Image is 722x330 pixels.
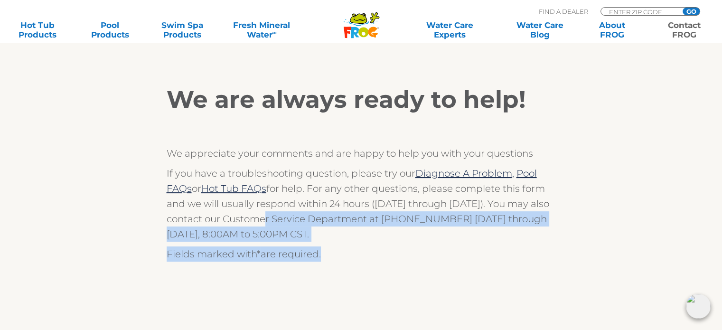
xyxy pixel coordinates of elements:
[167,85,556,114] h2: We are always ready to help!
[272,29,276,36] sup: ∞
[539,7,588,16] p: Find A Dealer
[512,20,568,39] a: Water CareBlog
[82,20,138,39] a: PoolProducts
[167,246,556,262] p: Fields marked with are required.
[167,166,556,242] p: If you have a troubleshooting question, please try our or for help. For any other questions, plea...
[686,294,711,319] img: openIcon
[9,20,66,39] a: Hot TubProducts
[415,168,514,179] a: Diagnose A Problem,
[226,20,297,39] a: Fresh MineralWater∞
[167,146,556,161] p: We appreciate your comments and are happy to help you with your questions
[683,8,700,15] input: GO
[201,183,266,194] a: Hot Tub FAQs
[608,8,672,16] input: Zip Code Form
[404,20,496,39] a: Water CareExperts
[584,20,640,39] a: AboutFROG
[656,20,713,39] a: ContactFROG
[154,20,210,39] a: Swim SpaProducts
